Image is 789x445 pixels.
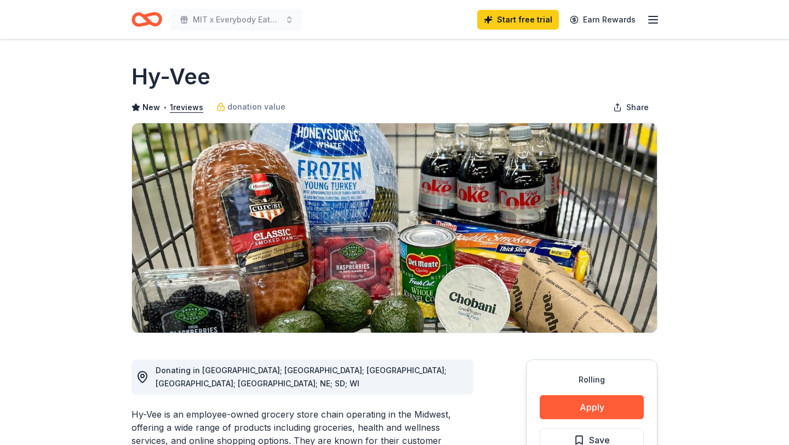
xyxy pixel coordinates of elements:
a: donation value [216,100,285,113]
span: donation value [227,100,285,113]
div: Rolling [540,373,644,386]
button: Apply [540,395,644,419]
a: Home [131,7,162,32]
span: Share [626,101,649,114]
span: MIT x Everybody Eats Homeless Care Packages [193,13,281,26]
button: 1reviews [170,101,203,114]
span: New [142,101,160,114]
img: Image for Hy-Vee [132,123,657,333]
span: • [163,103,167,112]
h1: Hy-Vee [131,61,210,92]
a: Start free trial [477,10,559,30]
button: MIT x Everybody Eats Homeless Care Packages [171,9,302,31]
a: Earn Rewards [563,10,642,30]
span: Donating in [GEOGRAPHIC_DATA]; [GEOGRAPHIC_DATA]; [GEOGRAPHIC_DATA]; [GEOGRAPHIC_DATA]; [GEOGRAPH... [156,366,447,388]
button: Share [604,96,658,118]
